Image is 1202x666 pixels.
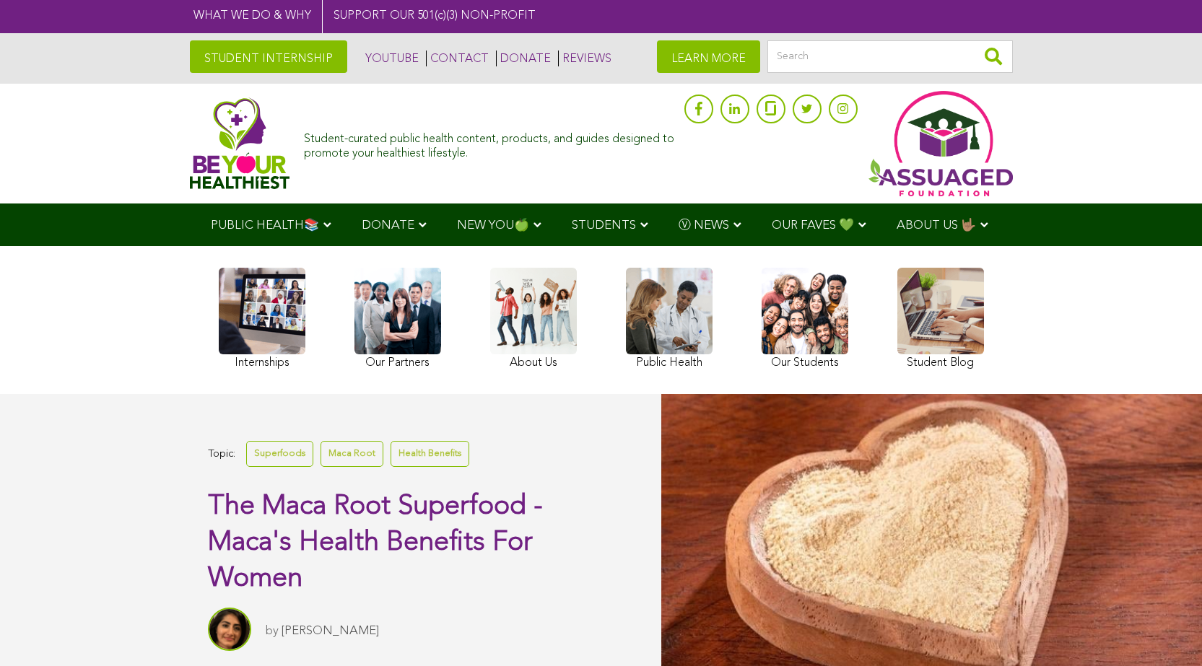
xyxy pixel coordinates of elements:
[772,219,854,232] span: OUR FAVES 💚
[897,219,976,232] span: ABOUT US 🤟🏽
[457,219,529,232] span: NEW YOU🍏
[572,219,636,232] span: STUDENTS
[190,97,290,189] img: Assuaged
[190,40,347,73] a: STUDENT INTERNSHIP
[426,51,489,66] a: CONTACT
[765,101,775,115] img: glassdoor
[208,493,543,592] span: The Maca Root Superfood - Maca's Health Benefits For Women
[266,625,279,637] span: by
[558,51,611,66] a: REVIEWS
[868,91,1013,196] img: Assuaged App
[362,51,419,66] a: YOUTUBE
[362,219,414,232] span: DONATE
[657,40,760,73] a: LEARN MORE
[208,444,235,464] span: Topic:
[190,203,1013,246] div: Navigation Menu
[1130,597,1202,666] iframe: Chat Widget
[211,219,319,232] span: PUBLIC HEALTH📚
[304,126,676,160] div: Student-curated public health content, products, and guides designed to promote your healthiest l...
[282,625,379,637] a: [PERSON_NAME]
[246,441,313,466] a: Superfoods
[208,608,251,651] img: Sitara Darvish
[496,51,551,66] a: DONATE
[321,441,383,466] a: Maca Root
[767,40,1013,73] input: Search
[391,441,469,466] a: Health Benefits
[679,219,729,232] span: Ⓥ NEWS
